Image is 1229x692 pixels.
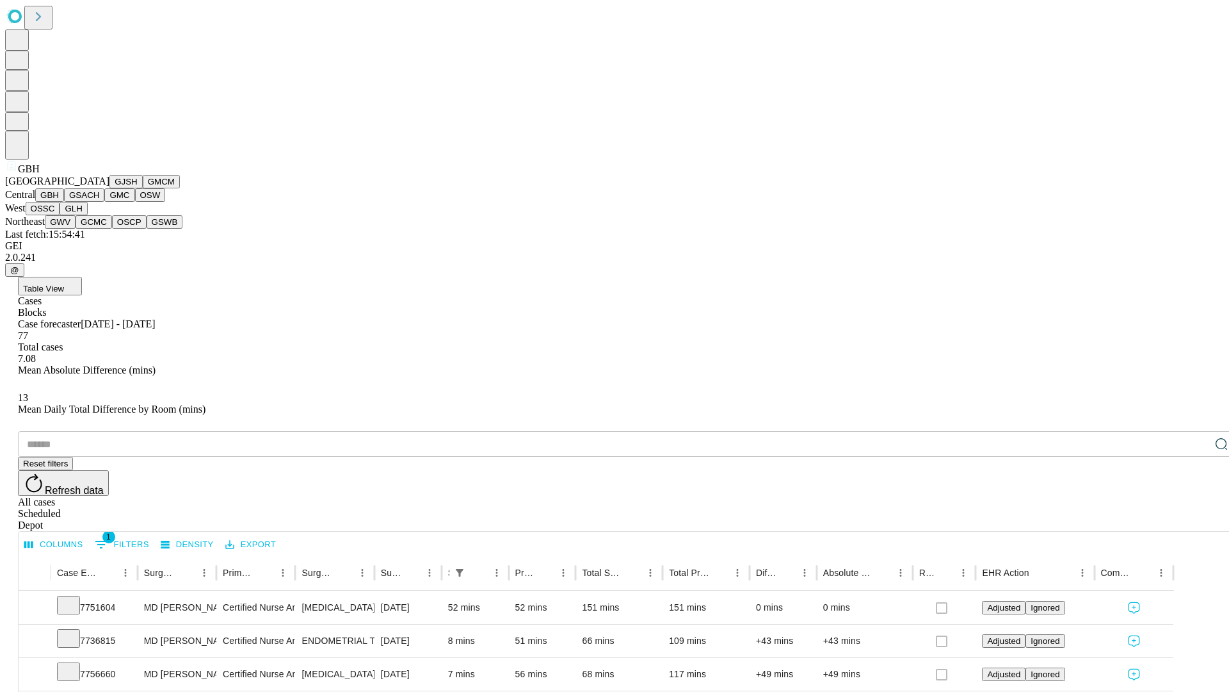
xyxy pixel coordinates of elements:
[987,636,1020,646] span: Adjusted
[57,658,131,691] div: 7756660
[623,564,641,582] button: Sort
[18,404,205,415] span: Mean Daily Total Difference by Room (mins)
[76,215,112,229] button: GCMC
[57,625,131,657] div: 7736815
[982,634,1025,648] button: Adjusted
[448,658,502,691] div: 7 mins
[144,658,210,691] div: MD [PERSON_NAME]
[381,591,435,624] div: [DATE]
[669,658,743,691] div: 117 mins
[515,625,570,657] div: 51 mins
[256,564,274,582] button: Sort
[64,188,104,202] button: GSACH
[157,535,217,555] button: Density
[1031,636,1059,646] span: Ignored
[987,603,1020,613] span: Adjusted
[301,568,333,578] div: Surgery Name
[5,240,1224,252] div: GEI
[25,630,44,653] button: Expand
[109,175,143,188] button: GJSH
[711,564,728,582] button: Sort
[796,564,814,582] button: Menu
[147,215,183,229] button: GSWB
[222,535,279,555] button: Export
[421,564,438,582] button: Menu
[582,625,656,657] div: 66 mins
[223,625,289,657] div: Certified Nurse Anesthetist
[892,564,910,582] button: Menu
[936,564,954,582] button: Sort
[99,564,116,582] button: Sort
[451,564,469,582] div: 1 active filter
[515,658,570,691] div: 56 mins
[26,202,60,215] button: OSSC
[1073,564,1091,582] button: Menu
[143,175,180,188] button: GMCM
[177,564,195,582] button: Sort
[223,591,289,624] div: Certified Nurse Anesthetist
[5,202,26,213] span: West
[1031,670,1059,679] span: Ignored
[5,189,35,200] span: Central
[335,564,353,582] button: Sort
[954,564,972,582] button: Menu
[1152,564,1170,582] button: Menu
[35,188,64,202] button: GBH
[23,284,64,293] span: Table View
[1025,601,1064,614] button: Ignored
[45,485,104,496] span: Refresh data
[756,591,810,624] div: 0 mins
[112,215,147,229] button: OSCP
[104,188,134,202] button: GMC
[92,534,152,555] button: Show filters
[60,202,87,215] button: GLH
[381,658,435,691] div: [DATE]
[778,564,796,582] button: Sort
[18,457,73,470] button: Reset filters
[5,229,85,240] span: Last fetch: 15:54:41
[18,163,40,174] span: GBH
[823,568,872,578] div: Absolute Difference
[1134,564,1152,582] button: Sort
[381,625,435,657] div: [DATE]
[823,591,906,624] div: 0 mins
[403,564,421,582] button: Sort
[582,568,622,578] div: Total Scheduled Duration
[5,252,1224,263] div: 2.0.241
[451,564,469,582] button: Show filters
[223,658,289,691] div: Certified Nurse Anesthetist
[582,591,656,624] div: 151 mins
[488,564,506,582] button: Menu
[18,392,28,403] span: 13
[1025,668,1064,681] button: Ignored
[515,591,570,624] div: 52 mins
[195,564,213,582] button: Menu
[57,591,131,624] div: 7751604
[23,459,68,468] span: Reset filters
[274,564,292,582] button: Menu
[18,470,109,496] button: Refresh data
[81,318,155,329] span: [DATE] - [DATE]
[301,591,367,624] div: [MEDICAL_DATA] COLD KNIFE OR LASER
[135,188,166,202] button: OSW
[536,564,554,582] button: Sort
[353,564,371,582] button: Menu
[18,342,63,352] span: Total cases
[144,591,210,624] div: MD [PERSON_NAME]
[919,568,936,578] div: Resolved in EHR
[515,568,536,578] div: Predicted In Room Duration
[756,625,810,657] div: +43 mins
[728,564,746,582] button: Menu
[582,658,656,691] div: 68 mins
[18,318,81,329] span: Case forecaster
[25,597,44,620] button: Expand
[116,564,134,582] button: Menu
[57,568,97,578] div: Case Epic Id
[1031,564,1048,582] button: Sort
[1025,634,1064,648] button: Ignored
[987,670,1020,679] span: Adjusted
[381,568,401,578] div: Surgery Date
[823,625,906,657] div: +43 mins
[756,658,810,691] div: +49 mins
[448,591,502,624] div: 52 mins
